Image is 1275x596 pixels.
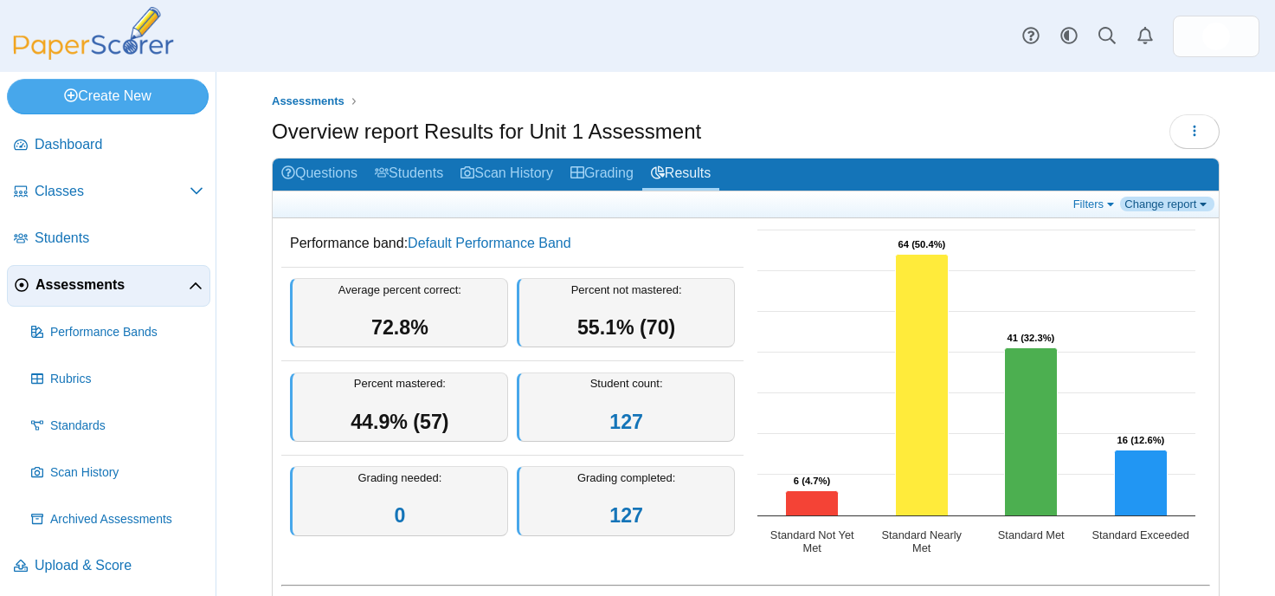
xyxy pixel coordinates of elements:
[50,371,203,388] span: Rubrics
[609,504,643,527] a: 127
[1004,348,1057,516] path: Standard Met, 41. Overall Assessment Performance.
[1126,17,1164,55] a: Alerts
[997,528,1064,541] text: Standard Met
[517,372,735,443] div: Student count:
[273,159,366,191] a: Questions
[7,48,180,62] a: PaperScorer
[7,218,210,260] a: Students
[7,79,209,113] a: Create New
[793,476,830,486] text: 6 (4.7%)
[7,265,210,307] a: Assessments
[7,7,180,60] img: PaperScorer
[35,275,189,295] span: Assessments
[371,316,428,339] span: 72.8%
[898,239,945,249] text: 64 (50.4%)
[642,159,719,191] a: Results
[50,464,203,482] span: Scan History
[394,504,405,527] a: 0
[290,466,508,536] div: Grading needed:
[290,372,508,443] div: Percent mastered:
[1091,528,1188,541] text: Standard Exceeded
[7,546,210,587] a: Upload & Score
[1007,333,1054,343] text: 41 (32.3%)
[1202,23,1230,50] span: Casey Shaffer
[24,405,210,447] a: Standards
[290,278,508,348] div: Average percent correct:
[24,499,210,541] a: Archived Assessments
[24,452,210,494] a: Scan History
[517,466,735,536] div: Grading completed:
[517,278,735,348] div: Percent not mastered:
[272,117,701,146] h1: Overview report Results for Unit 1 Assessment
[408,236,571,250] a: Default Performance Band
[7,125,210,166] a: Dashboard
[562,159,642,191] a: Grading
[1117,435,1164,445] text: 16 (12.6%)
[50,324,203,341] span: Performance Bands
[785,491,838,516] path: Standard Not Yet Met, 6. Overall Assessment Performance.
[881,528,962,554] text: Standard Nearly Met
[272,94,345,107] span: Assessments
[749,221,1204,567] svg: Interactive chart
[1114,450,1167,516] path: Standard Exceeded, 16. Overall Assessment Performance.
[770,528,853,554] text: Standard Not Yet Met
[7,172,210,213] a: Classes
[24,359,210,400] a: Rubrics
[452,159,562,191] a: Scan History
[24,312,210,353] a: Performance Bands
[267,91,349,113] a: Assessments
[366,159,452,191] a: Students
[1069,197,1122,211] a: Filters
[749,221,1211,567] div: Chart. Highcharts interactive chart.
[895,255,948,516] path: Standard Nearly Met, 64. Overall Assessment Performance.
[35,182,190,201] span: Classes
[1173,16,1259,57] a: ps.08Dk8HiHb5BR1L0X
[35,229,203,248] span: Students
[50,511,203,528] span: Archived Assessments
[577,316,675,339] span: 55.1% (70)
[35,135,203,154] span: Dashboard
[281,221,744,266] dd: Performance band:
[1202,23,1230,50] img: ps.08Dk8HiHb5BR1L0X
[50,418,203,435] span: Standards
[351,411,448,433] span: 44.9% (57)
[1120,197,1214,211] a: Change report
[35,556,203,575] span: Upload & Score
[609,411,643,433] a: 127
